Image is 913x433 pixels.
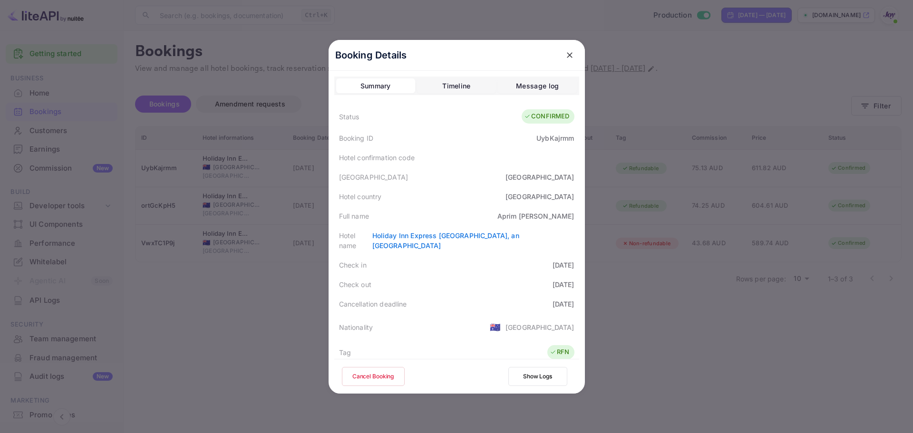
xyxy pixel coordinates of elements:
a: Holiday Inn Express [GEOGRAPHIC_DATA], an [GEOGRAPHIC_DATA] [372,231,519,250]
div: UybKajrmm [536,133,574,143]
div: [DATE] [553,299,574,309]
div: Hotel country [339,192,382,202]
div: [GEOGRAPHIC_DATA] [339,172,408,182]
div: Full name [339,211,369,221]
div: RFN [550,347,569,357]
button: Cancel Booking [342,367,405,386]
div: Hotel name [339,231,372,250]
button: close [561,47,578,64]
div: [DATE] [553,279,574,289]
div: [GEOGRAPHIC_DATA] [505,192,574,202]
div: Hotel confirmation code [339,153,415,163]
div: [GEOGRAPHIC_DATA] [505,322,574,332]
div: Check out [339,279,371,289]
div: Tag [339,347,351,357]
button: Message log [498,78,577,94]
div: Message log [516,80,559,92]
div: Booking ID [339,133,374,143]
button: Show Logs [508,367,567,386]
div: Nationality [339,322,373,332]
span: United States [490,318,501,336]
div: Aprim [PERSON_NAME] [497,211,574,221]
p: Booking Details [335,48,407,62]
div: Check in [339,260,367,270]
div: Summary [360,80,391,92]
button: Summary [336,78,415,94]
div: [DATE] [553,260,574,270]
div: CONFIRMED [524,112,569,121]
div: Status [339,112,359,122]
div: Timeline [442,80,470,92]
div: Cancellation deadline [339,299,407,309]
button: Timeline [417,78,496,94]
div: [GEOGRAPHIC_DATA] [505,172,574,182]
